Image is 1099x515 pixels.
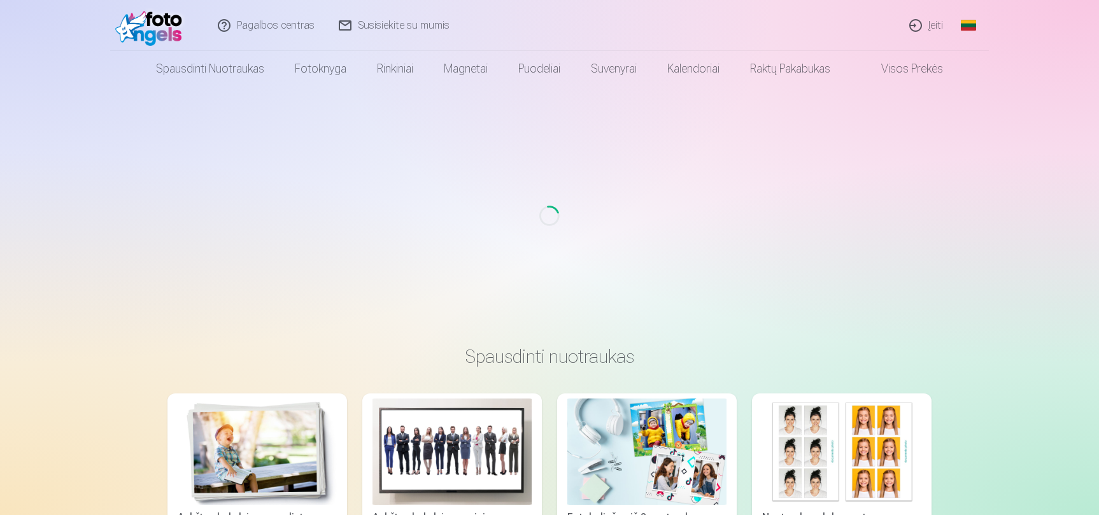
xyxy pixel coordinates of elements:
[280,51,362,87] a: Fotoknyga
[735,51,846,87] a: Raktų pakabukas
[372,399,532,505] img: Aukštos kokybės grupinių nuotraukų spauda
[567,399,727,505] img: Fotokoliažas iš 2 nuotraukų
[503,51,576,87] a: Puodeliai
[362,51,429,87] a: Rinkiniai
[178,399,337,505] img: Aukštos kokybės spausdintos nuotraukos
[762,399,921,505] img: Nuotraukos dokumentams
[141,51,280,87] a: Spausdinti nuotraukas
[178,345,921,368] h3: Spausdinti nuotraukas
[846,51,958,87] a: Visos prekės
[429,51,503,87] a: Magnetai
[576,51,652,87] a: Suvenyrai
[652,51,735,87] a: Kalendoriai
[115,5,188,46] img: /fa2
